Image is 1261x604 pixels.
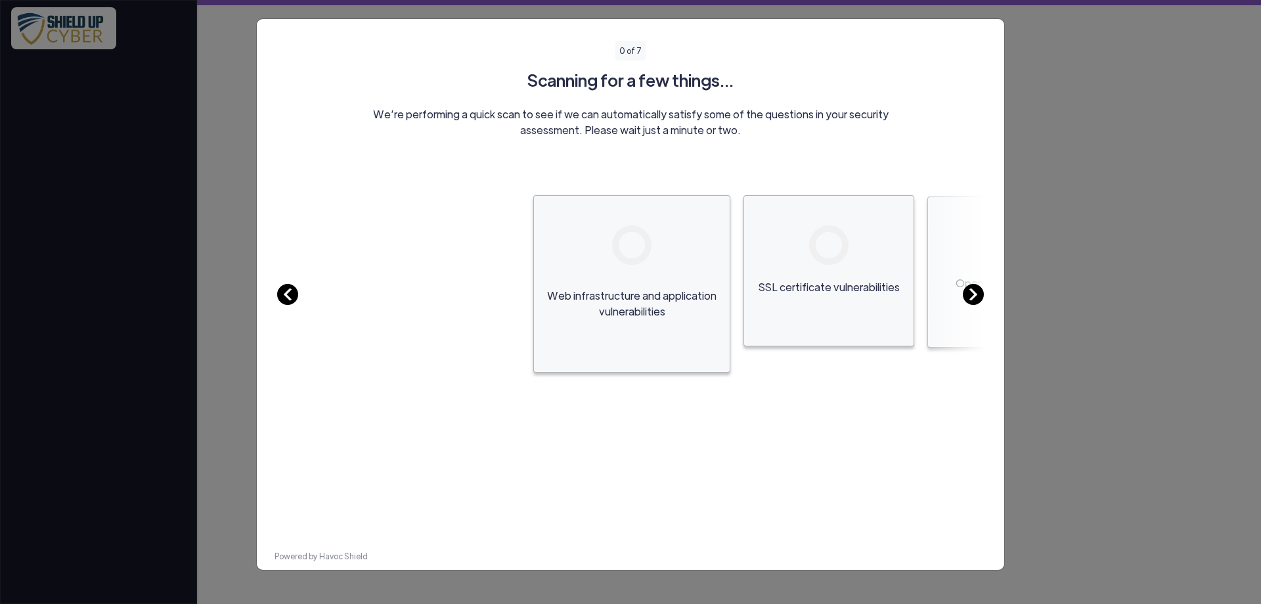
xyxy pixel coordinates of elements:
img: dropdown-arrow.svg [963,284,984,305]
p: 0 of 7 [615,41,646,60]
p: Open network and web infrastructure ports [939,275,1087,307]
div: Powered by Havoc Shield [267,542,994,570]
img: dropdown-arrow.svg [277,284,298,305]
p: We’re performing a quick scan to see if we can automatically satisfy some of the questions in you... [366,106,896,138]
p: Web infrastructure and application vulnerabilities [544,288,719,319]
p: SSL certificate vulnerabilities [755,279,903,295]
iframe: Chat Widget [1042,462,1261,604]
h3: Scanning for a few things... [277,68,984,93]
